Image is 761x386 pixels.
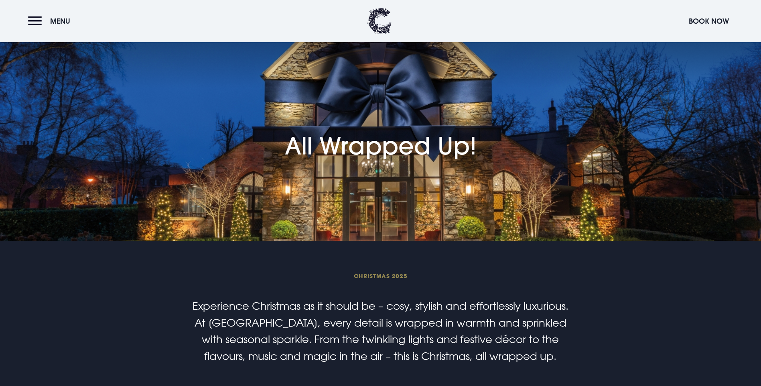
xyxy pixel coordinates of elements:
[50,16,70,26] span: Menu
[189,298,571,364] p: Experience Christmas as it should be – cosy, stylish and effortlessly luxurious. At [GEOGRAPHIC_D...
[367,8,392,34] img: Clandeboye Lodge
[189,272,571,280] span: Christmas 2025
[28,12,74,30] button: Menu
[285,85,477,160] h1: All Wrapped Up!
[685,12,733,30] button: Book Now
